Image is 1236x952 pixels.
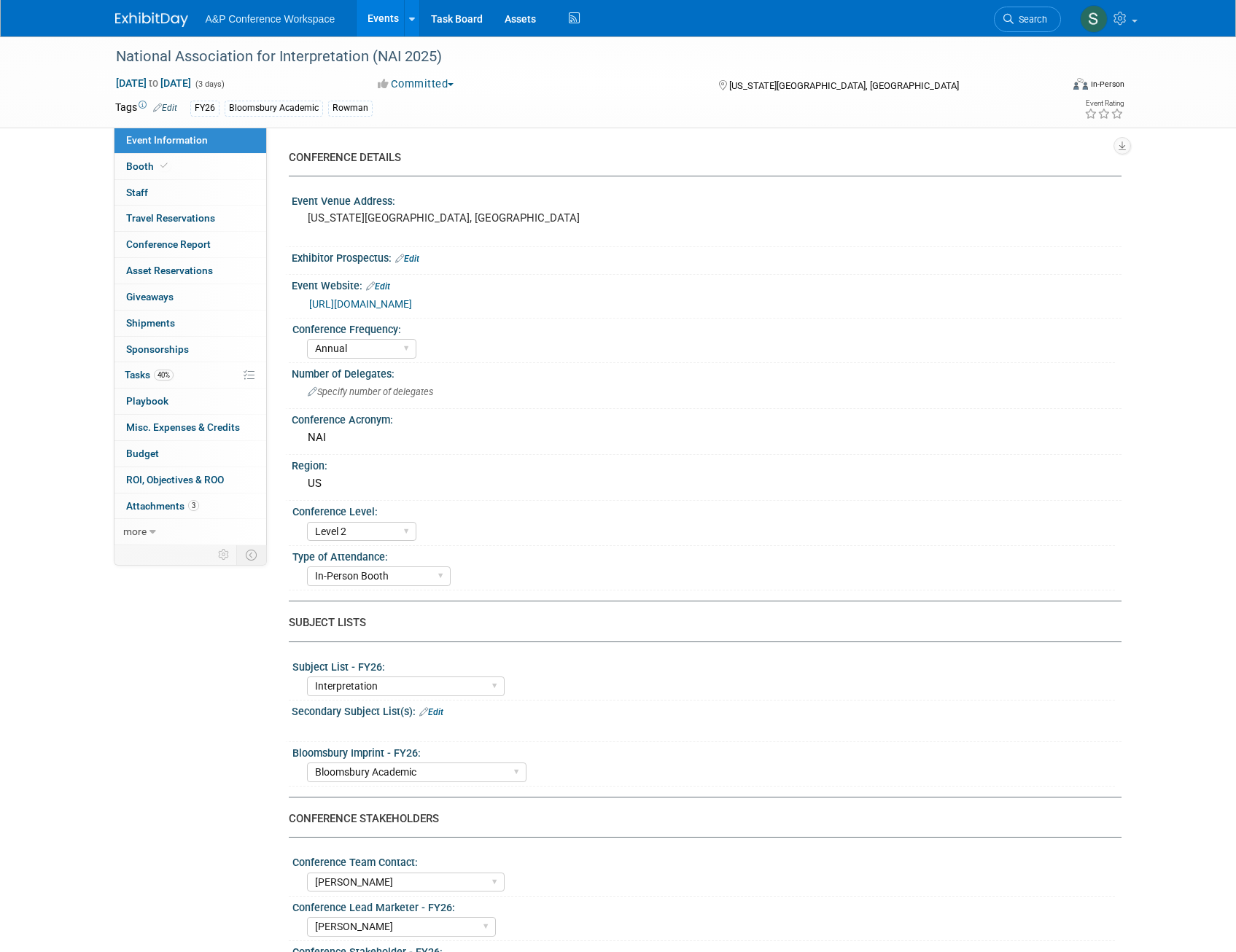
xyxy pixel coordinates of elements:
a: Search [994,7,1061,32]
div: Number of Delegates: [292,363,1122,381]
a: Tasks40% [114,362,266,388]
div: Event Venue Address: [292,190,1122,208]
a: Attachments3 [114,493,266,519]
div: Conference Frequency: [292,319,1115,337]
div: Type of Attendance: [292,546,1115,564]
span: more [123,526,147,537]
div: Event Rating [1084,100,1124,107]
span: Booth [126,160,171,172]
span: Shipments [126,317,175,329]
div: FY26 [190,101,219,116]
span: Playbook [126,395,168,407]
img: Format-Inperson.png [1073,78,1088,90]
span: Giveaways [126,291,174,303]
div: National Association for Interpretation (NAI 2025) [111,44,1039,70]
a: ROI, Objectives & ROO [114,467,266,493]
span: Sponsorships [126,343,189,355]
div: SUBJECT LISTS [289,615,1111,631]
a: Budget [114,441,266,467]
span: Staff [126,187,148,198]
div: CONFERENCE STAKEHOLDERS [289,811,1111,827]
span: 3 [188,500,199,511]
pre: [US_STATE][GEOGRAPHIC_DATA], [GEOGRAPHIC_DATA] [308,211,621,225]
div: Rowman [328,101,373,116]
span: ROI, Objectives & ROO [126,474,224,485]
span: Event Information [126,134,208,146]
span: Search [1014,14,1047,25]
a: Conference Report [114,232,266,257]
span: Specify number of delegates [308,386,433,397]
span: Attachments [126,500,199,512]
td: Toggle Event Tabs [236,545,266,564]
div: Conference Team Contact: [292,851,1115,870]
span: Misc. Expenses & Credits [126,421,240,433]
a: Asset Reservations [114,258,266,284]
a: Shipments [114,311,266,336]
span: Travel Reservations [126,212,215,224]
i: Booth reservation complete [160,162,168,170]
span: (3 days) [194,79,225,89]
img: ExhibitDay [115,12,188,27]
a: Edit [153,103,177,113]
a: Playbook [114,389,266,414]
span: [DATE] [DATE] [115,77,192,90]
span: to [147,77,160,89]
div: Conference Acronym: [292,409,1122,427]
div: Region: [292,455,1122,473]
a: Edit [419,707,443,717]
a: Giveaways [114,284,266,310]
a: Booth [114,154,266,179]
a: more [114,519,266,545]
span: A&P Conference Workspace [206,13,335,25]
div: Event Website: [292,275,1122,294]
a: Staff [114,180,266,206]
td: Personalize Event Tab Strip [211,545,237,564]
div: Bloomsbury Imprint - FY26: [292,742,1115,760]
div: In-Person [1090,79,1124,90]
div: NAI [303,426,1111,449]
div: Secondary Subject List(s): [292,701,1122,719]
span: Budget [126,448,159,459]
span: Asset Reservations [126,265,213,276]
button: Committed [373,77,459,92]
div: Conference Level: [292,501,1115,519]
a: Edit [366,281,390,292]
a: Edit [395,254,419,264]
div: US [303,472,1111,495]
span: Tasks [125,369,174,381]
div: Conference Lead Marketer - FY26: [292,897,1115,915]
div: CONFERENCE DETAILS [289,150,1111,165]
td: Tags [115,100,177,117]
span: Conference Report [126,238,211,250]
div: Event Format [975,76,1125,98]
div: Exhibitor Prospectus: [292,247,1122,266]
a: Misc. Expenses & Credits [114,415,266,440]
a: Sponsorships [114,337,266,362]
div: Subject List - FY26: [292,656,1115,674]
img: Samantha Klein [1080,5,1108,33]
a: Event Information [114,128,266,153]
a: Travel Reservations [114,206,266,231]
span: 40% [154,370,174,381]
div: Bloomsbury Academic [225,101,323,116]
span: [US_STATE][GEOGRAPHIC_DATA], [GEOGRAPHIC_DATA] [729,80,959,91]
a: [URL][DOMAIN_NAME] [309,298,412,310]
